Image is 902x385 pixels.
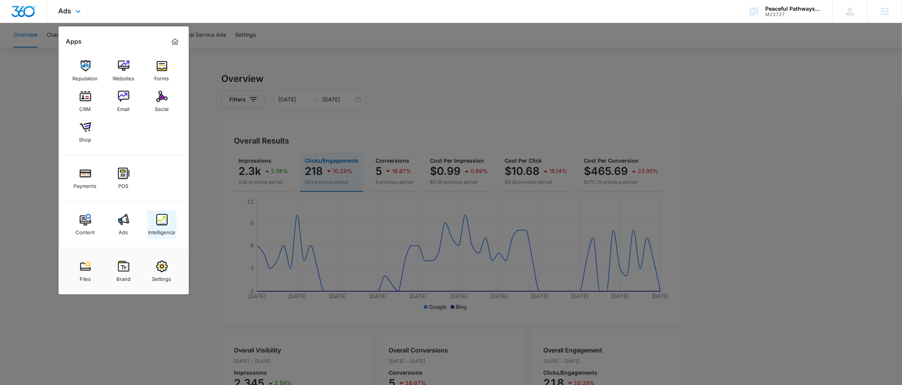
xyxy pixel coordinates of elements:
div: Files [80,272,91,282]
a: Ads [109,210,138,239]
a: Payments [71,164,100,193]
div: Brand [116,272,131,282]
a: Reputation [71,56,100,85]
div: Ads [119,225,128,235]
a: Content [71,210,100,239]
a: Intelligence [147,210,176,239]
div: POS [119,179,129,189]
div: Reputation [73,72,98,82]
a: Marketing 360® Dashboard [169,36,181,48]
h2: Apps [66,38,82,45]
a: CRM [71,87,100,116]
div: account name [765,6,821,12]
span: Ads [59,7,72,15]
div: Payments [74,179,97,189]
a: Settings [147,257,176,286]
div: Email [118,102,130,112]
div: Forms [155,72,169,82]
div: Websites [113,72,134,82]
a: Social [147,87,176,116]
div: account id [765,12,821,17]
a: Forms [147,56,176,85]
a: Email [109,87,138,116]
a: Websites [109,56,138,85]
a: Shop [71,117,100,147]
div: Settings [152,272,172,282]
a: POS [109,164,138,193]
div: Intelligence [148,225,175,235]
a: Brand [109,257,138,286]
div: CRM [80,102,91,112]
div: Shop [79,133,92,143]
div: Social [155,102,169,112]
div: Content [76,225,95,235]
a: Files [71,257,100,286]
